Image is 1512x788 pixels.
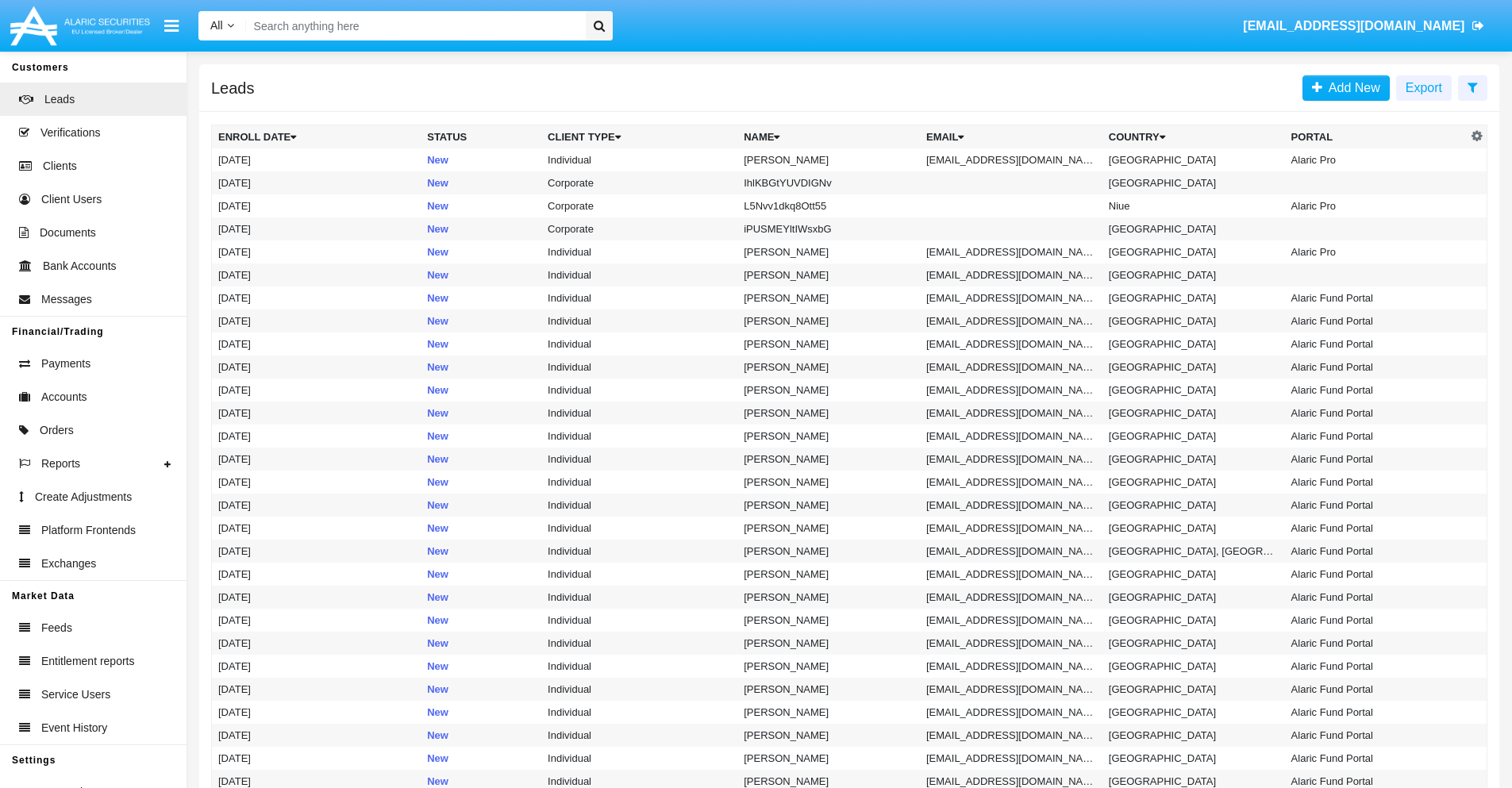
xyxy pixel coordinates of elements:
td: [EMAIL_ADDRESS][DOMAIN_NAME] [920,517,1102,540]
td: New [421,309,541,332]
td: New [421,379,541,402]
td: New [421,517,541,540]
td: [EMAIL_ADDRESS][DOMAIN_NAME] [920,148,1102,171]
td: [EMAIL_ADDRESS][DOMAIN_NAME] [920,471,1102,494]
td: Individual [541,379,737,402]
td: Individual [541,540,737,563]
td: [GEOGRAPHIC_DATA] [1102,494,1285,517]
span: Event History [41,720,107,736]
td: [DATE] [212,425,421,448]
td: New [421,586,541,609]
span: All [210,19,223,32]
td: New [421,240,541,263]
td: [DATE] [212,517,421,540]
td: [DATE] [212,332,421,356]
td: [EMAIL_ADDRESS][DOMAIN_NAME] [920,240,1102,263]
td: Individual [541,148,737,171]
td: [GEOGRAPHIC_DATA] [1102,309,1285,332]
td: New [421,286,541,309]
td: [EMAIL_ADDRESS][DOMAIN_NAME] [920,586,1102,609]
td: [GEOGRAPHIC_DATA] [1102,379,1285,402]
td: [PERSON_NAME] [737,586,920,609]
td: [PERSON_NAME] [737,379,920,402]
td: [EMAIL_ADDRESS][DOMAIN_NAME] [920,540,1102,563]
span: Payments [41,356,90,372]
td: [DATE] [212,402,421,425]
td: New [421,332,541,356]
td: New [421,540,541,563]
td: Alaric Fund Portal [1285,540,1468,563]
td: [EMAIL_ADDRESS][DOMAIN_NAME] [920,632,1102,655]
th: Country [1102,125,1285,149]
td: Alaric Fund Portal [1285,379,1468,402]
td: Alaric Fund Portal [1285,286,1468,309]
td: Alaric Fund Portal [1285,632,1468,655]
td: [PERSON_NAME] [737,655,920,678]
td: [DATE] [212,724,421,747]
td: [PERSON_NAME] [737,448,920,471]
button: Export [1396,75,1452,101]
td: [PERSON_NAME] [737,402,920,425]
td: Alaric Fund Portal [1285,655,1468,678]
td: Alaric Fund Portal [1285,309,1468,332]
td: [GEOGRAPHIC_DATA] [1102,655,1285,678]
td: Individual [541,356,737,379]
span: [EMAIL_ADDRESS][DOMAIN_NAME] [1243,19,1464,33]
td: New [421,655,541,678]
td: [EMAIL_ADDRESS][DOMAIN_NAME] [920,678,1102,701]
td: New [421,194,541,217]
td: Individual [541,655,737,678]
td: Alaric Fund Portal [1285,747,1468,770]
td: Alaric Fund Portal [1285,724,1468,747]
td: Individual [541,402,737,425]
th: Name [737,125,920,149]
td: [PERSON_NAME] [737,494,920,517]
td: New [421,171,541,194]
td: [PERSON_NAME] [737,632,920,655]
td: [EMAIL_ADDRESS][DOMAIN_NAME] [920,402,1102,425]
td: [DATE] [212,356,421,379]
td: [DATE] [212,171,421,194]
td: Individual [541,517,737,540]
td: [GEOGRAPHIC_DATA] [1102,171,1285,194]
td: [EMAIL_ADDRESS][DOMAIN_NAME] [920,494,1102,517]
td: [EMAIL_ADDRESS][DOMAIN_NAME] [920,356,1102,379]
td: [EMAIL_ADDRESS][DOMAIN_NAME] [920,286,1102,309]
td: Individual [541,332,737,356]
span: Entitlement reports [41,653,135,670]
td: Alaric Fund Portal [1285,563,1468,586]
td: [PERSON_NAME] [737,609,920,632]
td: [GEOGRAPHIC_DATA] [1102,286,1285,309]
td: [GEOGRAPHIC_DATA] [1102,332,1285,356]
td: [PERSON_NAME] [737,309,920,332]
span: Bank Accounts [43,258,117,275]
span: Clients [43,158,77,175]
td: [EMAIL_ADDRESS][DOMAIN_NAME] [920,263,1102,286]
span: Platform Frontends [41,522,136,539]
td: [GEOGRAPHIC_DATA] [1102,632,1285,655]
td: [DATE] [212,540,421,563]
td: [EMAIL_ADDRESS][DOMAIN_NAME] [920,609,1102,632]
td: [DATE] [212,632,421,655]
td: Individual [541,701,737,724]
td: [EMAIL_ADDRESS][DOMAIN_NAME] [920,309,1102,332]
td: [GEOGRAPHIC_DATA] [1102,402,1285,425]
td: Alaric Pro [1285,194,1468,217]
td: New [421,356,541,379]
td: [GEOGRAPHIC_DATA] [1102,747,1285,770]
td: New [421,701,541,724]
td: [PERSON_NAME] [737,240,920,263]
td: [GEOGRAPHIC_DATA] [1102,517,1285,540]
td: Individual [541,425,737,448]
h5: Leads [211,82,255,94]
td: New [421,609,541,632]
input: Search [246,11,580,40]
td: [DATE] [212,494,421,517]
td: New [421,632,541,655]
td: [PERSON_NAME] [737,471,920,494]
span: Create Adjustments [35,489,132,505]
td: [GEOGRAPHIC_DATA] [1102,263,1285,286]
td: New [421,425,541,448]
td: New [421,563,541,586]
td: [GEOGRAPHIC_DATA] [1102,217,1285,240]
